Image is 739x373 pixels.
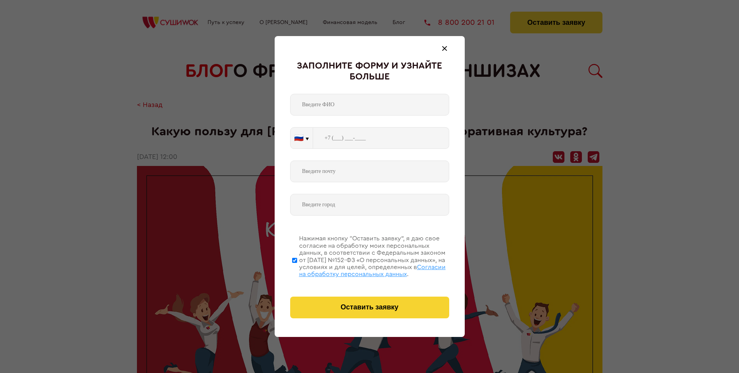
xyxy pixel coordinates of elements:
input: Введите город [290,194,449,216]
span: Согласии на обработку персональных данных [299,264,446,277]
input: Введите почту [290,161,449,182]
input: +7 (___) ___-____ [313,127,449,149]
div: Заполните форму и узнайте больше [290,61,449,82]
button: 🇷🇺 [291,128,313,149]
div: Нажимая кнопку “Оставить заявку”, я даю свое согласие на обработку моих персональных данных, в со... [299,235,449,278]
input: Введите ФИО [290,94,449,116]
button: Оставить заявку [290,297,449,318]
